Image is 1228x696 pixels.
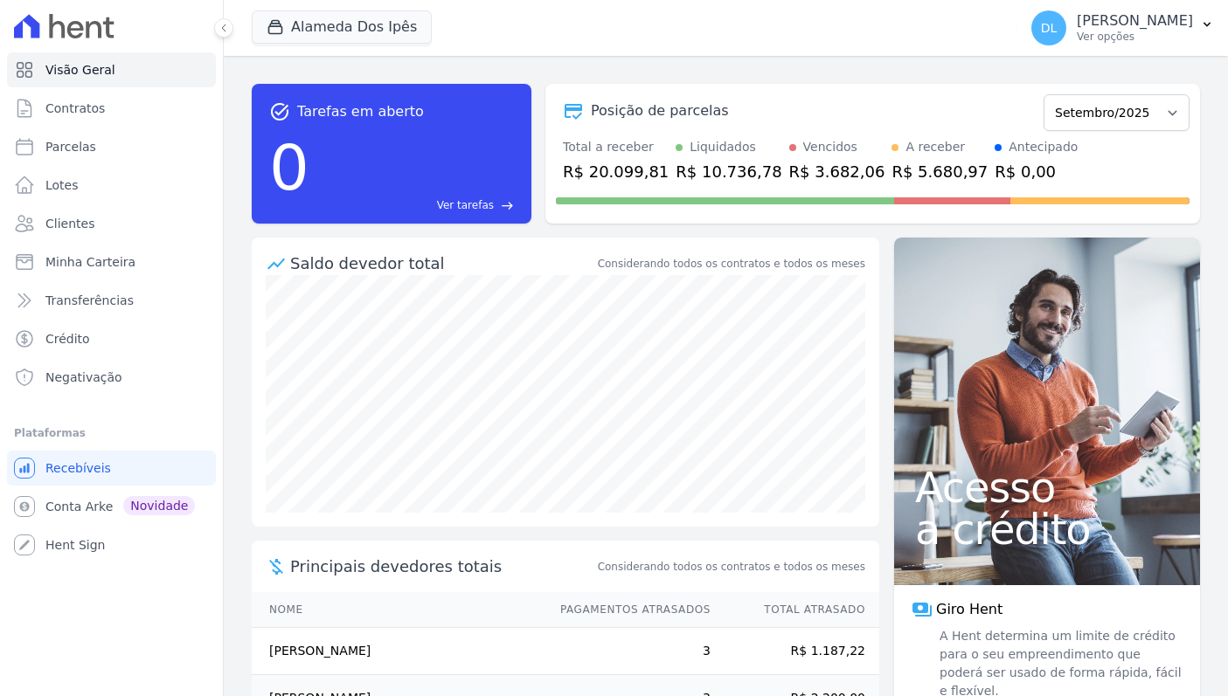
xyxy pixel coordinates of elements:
[269,122,309,213] div: 0
[45,498,113,515] span: Conta Arke
[290,555,594,578] span: Principais devedores totais
[7,91,216,126] a: Contratos
[45,100,105,117] span: Contratos
[7,129,216,164] a: Parcelas
[936,599,1003,620] span: Giro Hent
[45,138,96,155] span: Parcelas
[501,199,514,212] span: east
[316,197,514,213] a: Ver tarefas east
[598,559,865,575] span: Considerando todos os contratos e todos os meses
[7,451,216,486] a: Recebíveis
[591,100,729,121] div: Posição de parcelas
[544,628,711,675] td: 3
[45,215,94,232] span: Clientes
[563,138,669,156] div: Total a receber
[437,197,494,213] span: Ver tarefas
[1077,30,1193,44] p: Ver opções
[45,253,135,271] span: Minha Carteira
[269,101,290,122] span: task_alt
[7,283,216,318] a: Transferências
[7,321,216,356] a: Crédito
[252,10,432,44] button: Alameda Dos Ipês
[1077,12,1193,30] p: [PERSON_NAME]
[7,527,216,562] a: Hent Sign
[690,138,756,156] div: Liquidados
[7,52,216,87] a: Visão Geral
[544,592,711,628] th: Pagamentos Atrasados
[7,168,216,203] a: Lotes
[45,459,111,477] span: Recebíveis
[676,160,781,183] div: R$ 10.736,78
[892,160,988,183] div: R$ 5.680,97
[905,138,965,156] div: A receber
[995,160,1078,183] div: R$ 0,00
[7,245,216,279] a: Minha Carteira
[297,101,424,122] span: Tarefas em aberto
[789,160,885,183] div: R$ 3.682,06
[915,466,1179,508] span: Acesso
[45,330,90,348] span: Crédito
[915,508,1179,550] span: a crédito
[563,160,669,183] div: R$ 20.099,81
[123,496,195,515] span: Novidade
[45,176,79,194] span: Lotes
[711,592,879,628] th: Total Atrasado
[45,369,122,386] span: Negativação
[45,536,106,554] span: Hent Sign
[14,423,209,444] div: Plataformas
[711,628,879,675] td: R$ 1.187,22
[45,292,134,309] span: Transferências
[252,628,544,675] td: [PERSON_NAME]
[7,206,216,241] a: Clientes
[598,256,865,272] div: Considerando todos os contratos e todos os meses
[290,252,594,275] div: Saldo devedor total
[252,592,544,628] th: Nome
[7,360,216,395] a: Negativação
[7,489,216,524] a: Conta Arke Novidade
[1017,3,1228,52] button: DL [PERSON_NAME] Ver opções
[1041,22,1058,34] span: DL
[803,138,857,156] div: Vencidos
[45,61,115,79] span: Visão Geral
[1009,138,1078,156] div: Antecipado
